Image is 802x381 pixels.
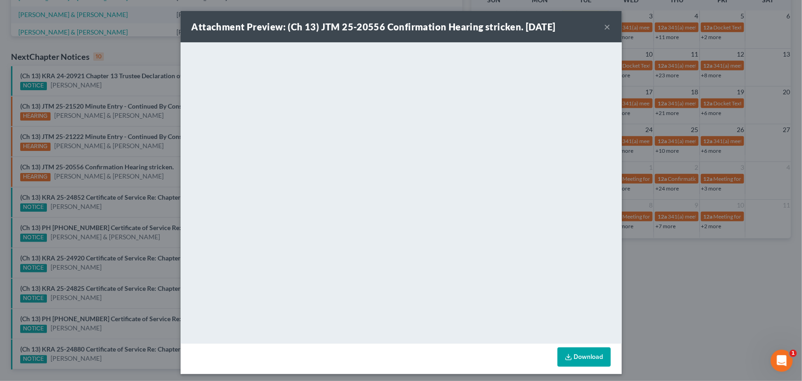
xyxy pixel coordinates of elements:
[790,350,797,357] span: 1
[771,350,793,372] iframe: Intercom live chat
[557,347,611,367] a: Download
[192,21,556,32] strong: Attachment Preview: (Ch 13) JTM 25-20556 Confirmation Hearing stricken. [DATE]
[604,21,611,32] button: ×
[181,42,622,341] iframe: <object ng-attr-data='[URL][DOMAIN_NAME]' type='application/pdf' width='100%' height='650px'></ob...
